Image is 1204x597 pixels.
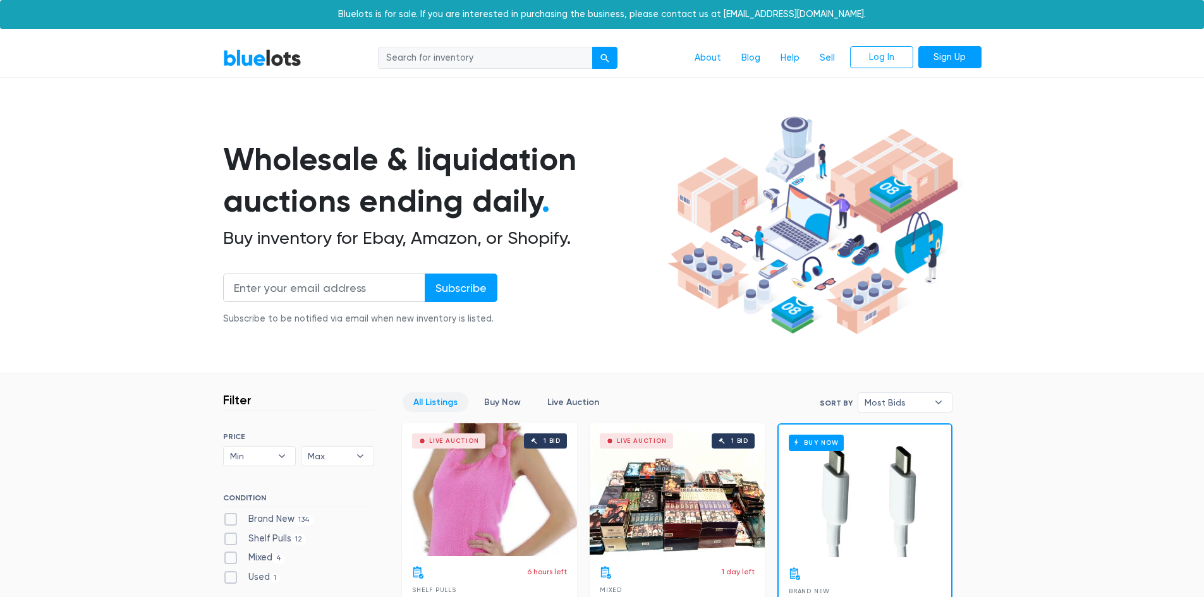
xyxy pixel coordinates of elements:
[590,423,765,556] a: Live Auction 1 bid
[269,447,295,466] b: ▾
[789,588,830,594] span: Brand New
[223,432,374,441] h6: PRICE
[308,447,350,466] span: Max
[425,274,497,302] input: Subscribe
[684,46,731,70] a: About
[770,46,810,70] a: Help
[223,570,281,584] label: Used
[789,435,844,450] h6: Buy Now
[865,393,928,412] span: Most Bids
[223,532,307,546] label: Shelf Pulls
[223,493,374,507] h6: CONDITION
[223,312,497,326] div: Subscribe to be notified via email when new inventory is listed.
[223,138,663,222] h1: Wholesale & liquidation auctions ending daily
[779,425,951,557] a: Buy Now
[473,392,532,412] a: Buy Now
[403,392,468,412] a: All Listings
[429,438,479,444] div: Live Auction
[223,551,286,565] label: Mixed
[347,447,374,466] b: ▾
[820,397,853,409] label: Sort By
[731,438,748,444] div: 1 bid
[223,512,314,526] label: Brand New
[223,227,663,249] h2: Buy inventory for Ebay, Amazon, or Shopify.
[925,393,952,412] b: ▾
[402,423,577,556] a: Live Auction 1 bid
[731,46,770,70] a: Blog
[223,392,252,407] h3: Filter
[918,46,982,69] a: Sign Up
[223,49,301,67] a: BlueLots
[537,392,610,412] a: Live Auction
[527,566,567,577] p: 6 hours left
[600,586,622,593] span: Mixed
[542,182,550,220] span: .
[230,447,272,466] span: Min
[544,438,561,444] div: 1 bid
[270,573,281,583] span: 1
[291,534,307,545] span: 12
[412,586,456,593] span: Shelf Pulls
[722,566,755,577] p: 1 day left
[295,515,314,525] span: 134
[378,47,593,69] input: Search for inventory
[663,111,963,341] img: hero-ee84e7d0318cb26816c560f6b4441b76977f77a177738b4e94f68c95b2b83dbb.png
[850,46,913,69] a: Log In
[617,438,667,444] div: Live Auction
[272,554,286,564] span: 4
[810,46,845,70] a: Sell
[223,274,425,302] input: Enter your email address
